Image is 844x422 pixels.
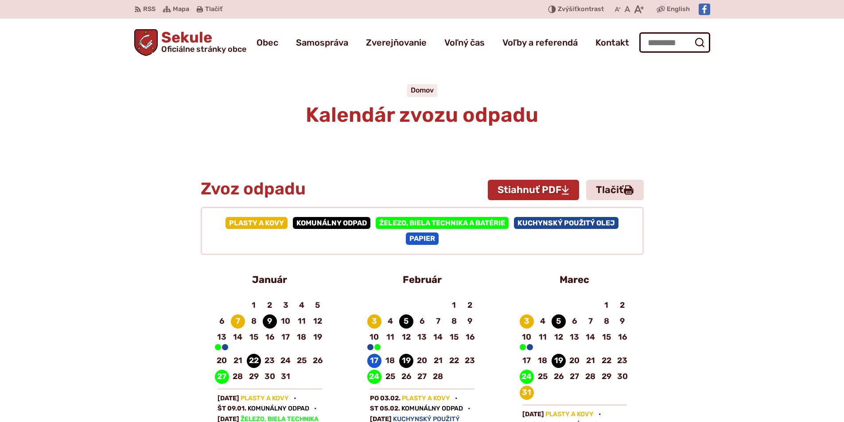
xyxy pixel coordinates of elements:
span: 18 [383,354,397,368]
span: 14 [431,331,445,344]
span: 6 [568,315,582,328]
span: 18 [295,331,309,344]
span: 7 [231,315,245,328]
span: 13 [215,331,229,344]
span: 11 [536,331,550,344]
span: 24 [520,370,534,383]
span: 2 [263,299,277,312]
span: 23 [263,354,277,368]
span: kontrast [558,6,604,13]
span: Sekule [158,30,246,53]
span: 5 [552,315,566,328]
span: 20 [568,354,582,368]
span: 25 [295,354,309,368]
h2: Zvoz odpadu [201,180,644,198]
span: 10 [279,315,293,328]
span: 17 [520,354,534,368]
span: 2 [615,299,630,312]
span: 5 [399,315,413,328]
header: Február [364,269,481,290]
a: Logo Sekule, prejsť na domovskú stránku. [134,29,247,56]
span: 15 [247,331,261,344]
span: 1 [447,299,461,312]
span: 3 [367,315,381,328]
span: 24 [279,354,293,368]
a: Zverejňovanie [366,30,427,55]
span: 22 [447,354,461,368]
span: 12 [552,331,566,344]
span: 1 [247,299,261,312]
span: Kalendár zvozu odpadu [306,103,538,127]
span: 16 [463,331,477,344]
span: 20 [415,354,429,368]
span: 2 [463,299,477,312]
span: 19 [311,331,325,344]
span: 28 [583,370,598,383]
span: 21 [583,354,598,368]
span: 26 [552,370,566,383]
span: 11 [383,331,397,344]
a: English [665,4,692,15]
a: Stiahnuť PDF [488,180,579,200]
span: Oficiálne stránky obce [161,45,246,53]
span: 20 [215,354,229,368]
span: 7 [583,315,598,328]
span: 31 [520,386,534,399]
span: 24 [367,370,381,383]
span: Zvýšiť [558,5,577,13]
span: Papier [406,232,439,244]
span: 19 [399,354,413,368]
span: 28 [431,370,445,383]
a: Domov [411,86,434,94]
span: 6 [215,315,229,328]
span: 23 [463,354,477,368]
span: 29 [247,370,261,383]
span: 7 [431,315,445,328]
span: 10 [520,331,534,344]
a: Kontakt [595,30,629,55]
img: Prejsť na domovskú stránku [134,29,158,56]
a: Samospráva [296,30,348,55]
header: Január [211,269,328,290]
span: 21 [231,354,245,368]
span: 4 [295,299,309,312]
span: Plasty a kovy [545,410,594,418]
span: 21 [431,354,445,368]
span: 13 [415,331,429,344]
span: 26 [399,370,413,383]
span: 12 [399,331,413,344]
span: Plasty a kovy [226,217,288,229]
span: Železo, biela technika a batérie [376,217,509,229]
span: 27 [568,370,582,383]
span: 4 [383,315,397,328]
span: Tlačiť [205,6,222,13]
a: Voľný čas [444,30,485,55]
span: 8 [599,315,614,328]
span: [DATE] [522,410,544,418]
span: 16 [615,331,630,344]
a: Voľby a referendá [502,30,578,55]
span: Komunálny odpad [293,217,370,229]
span: 18 [536,354,550,368]
span: 9 [615,315,630,328]
span: 11 [295,315,309,328]
span: 26 [311,354,325,368]
span: English [667,4,690,15]
span: Št 09.01. [218,405,246,412]
span: 22 [599,354,614,368]
span: 22 [247,354,261,368]
span: 15 [447,331,461,344]
span: 13 [568,331,582,344]
a: Tlačiť [586,180,644,200]
span: 28 [231,370,245,383]
a: Obec [257,30,278,55]
span: 30 [615,370,630,383]
span: 27 [415,370,429,383]
span: 15 [599,331,614,344]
